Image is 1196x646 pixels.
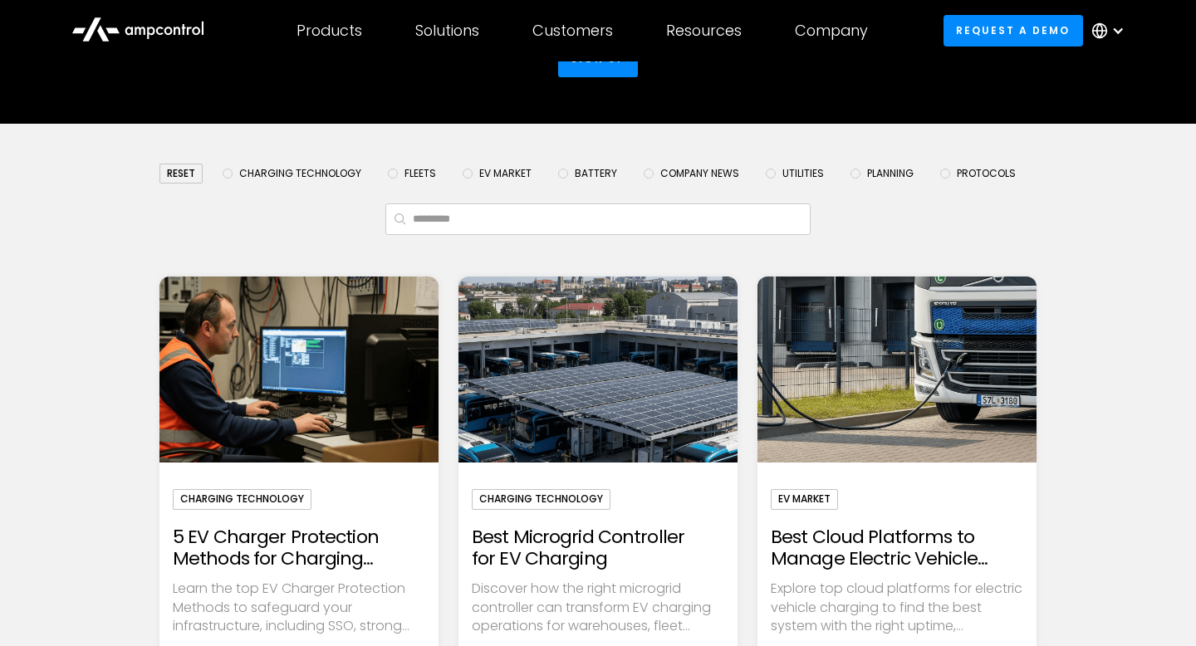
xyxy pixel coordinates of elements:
[575,167,617,180] span: Battery
[666,22,742,40] div: Resources
[173,489,311,509] div: Charging Technology
[479,167,532,180] span: EV Market
[404,167,436,180] span: Fleets
[415,22,479,40] div: Solutions
[297,22,362,40] div: Products
[532,22,613,40] div: Customers
[771,580,1023,635] p: Explore top cloud platforms for electric vehicle charging to find the best system with the right ...
[472,580,724,635] p: Discover how the right microgrid controller can transform EV charging operations for warehouses, ...
[173,526,425,570] h2: 5 EV Charger Protection Methods for Charging Infrastructure
[472,489,610,509] div: Charging Technology
[795,22,868,40] div: Company
[771,526,1023,570] h2: Best Cloud Platforms to Manage Electric Vehicle Charging
[660,167,739,180] span: Company News
[472,526,724,570] h2: Best Microgrid Controller for EV Charging
[782,167,824,180] span: Utilities
[867,167,914,180] span: Planning
[944,15,1083,46] a: Request a demo
[957,167,1016,180] span: Protocols
[173,580,425,635] p: Learn the top EV Charger Protection Methods to safeguard your infrastructure, including SSO, stro...
[239,167,361,180] span: Charging Technology
[771,489,838,509] div: EV Market
[159,164,203,184] div: reset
